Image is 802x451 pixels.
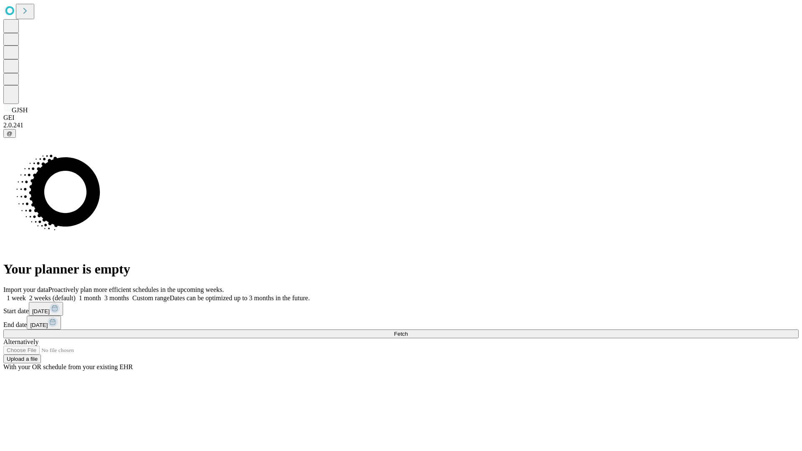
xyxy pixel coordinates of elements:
span: @ [7,130,13,137]
button: Fetch [3,329,799,338]
span: Custom range [132,294,170,302]
span: [DATE] [32,308,50,314]
span: Proactively plan more efficient schedules in the upcoming weeks. [48,286,224,293]
div: GEI [3,114,799,122]
span: With your OR schedule from your existing EHR [3,363,133,370]
span: 1 month [79,294,101,302]
button: Upload a file [3,355,41,363]
button: [DATE] [27,316,61,329]
span: Alternatively [3,338,38,345]
div: Start date [3,302,799,316]
span: [DATE] [30,322,48,328]
span: GJSH [12,106,28,114]
span: Fetch [394,331,408,337]
span: 2 weeks (default) [29,294,76,302]
div: End date [3,316,799,329]
button: [DATE] [29,302,63,316]
h1: Your planner is empty [3,261,799,277]
span: Dates can be optimized up to 3 months in the future. [170,294,310,302]
span: 1 week [7,294,26,302]
span: Import your data [3,286,48,293]
button: @ [3,129,16,138]
div: 2.0.241 [3,122,799,129]
span: 3 months [104,294,129,302]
